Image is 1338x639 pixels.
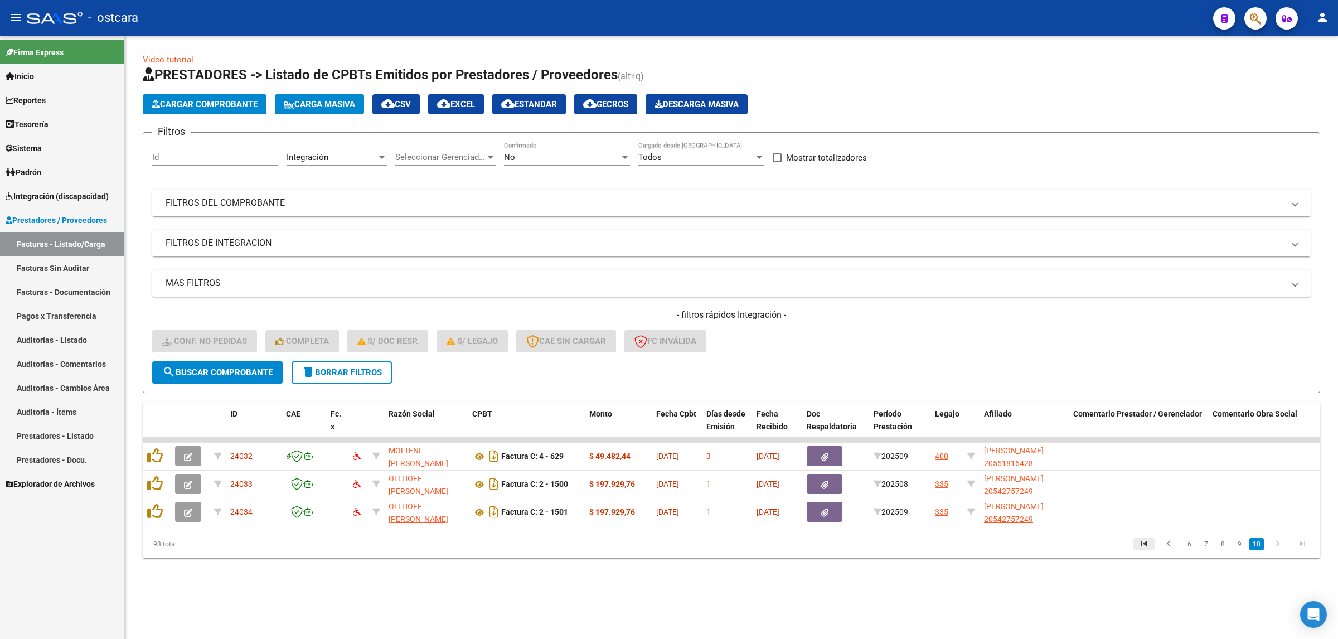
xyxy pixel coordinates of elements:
[282,402,326,451] datatable-header-cell: CAE
[381,97,395,110] mat-icon: cloud_download
[152,230,1311,256] mat-expansion-panel-header: FILTROS DE INTEGRACION
[656,452,679,461] span: [DATE]
[501,97,515,110] mat-icon: cloud_download
[980,402,1069,451] datatable-header-cell: Afiliado
[930,402,963,451] datatable-header-cell: Legajo
[757,409,788,431] span: Fecha Recibido
[757,452,779,461] span: [DATE]
[166,237,1284,249] mat-panel-title: FILTROS DE INTEGRACION
[757,480,779,488] span: [DATE]
[302,367,382,377] span: Borrar Filtros
[655,99,739,109] span: Descarga Masiva
[706,409,745,431] span: Días desde Emisión
[9,11,22,24] mat-icon: menu
[6,94,46,106] span: Reportes
[757,507,779,516] span: [DATE]
[6,46,64,59] span: Firma Express
[162,336,247,346] span: Conf. no pedidas
[589,507,635,516] strong: $ 197.929,76
[275,336,329,346] span: Completa
[88,6,138,30] span: - ostcara
[874,452,908,461] span: 202509
[357,336,419,346] span: S/ Doc Resp.
[6,478,95,490] span: Explorador de Archivos
[752,402,802,451] datatable-header-cell: Fecha Recibido
[1213,409,1297,418] span: Comentario Obra Social
[935,506,948,519] div: 335
[1181,535,1198,554] li: page 6
[1182,538,1196,550] a: 6
[230,480,253,488] span: 24033
[656,409,696,418] span: Fecha Cpbt
[472,409,492,418] span: CPBT
[284,99,355,109] span: Carga Masiva
[152,309,1311,321] h4: - filtros rápidos Integración -
[230,409,237,418] span: ID
[372,94,420,114] button: CSV
[624,330,706,352] button: FC Inválida
[437,97,450,110] mat-icon: cloud_download
[389,500,463,524] div: 20295048302
[1233,538,1246,550] a: 9
[6,142,42,154] span: Sistema
[786,151,867,164] span: Mostrar totalizadores
[487,447,501,465] i: Descargar documento
[874,480,908,488] span: 202508
[984,446,1044,468] span: [PERSON_NAME] 20551816428
[874,507,908,516] span: 202509
[347,330,429,352] button: S/ Doc Resp.
[984,409,1012,418] span: Afiliado
[143,94,266,114] button: Cargar Comprobante
[585,402,652,451] datatable-header-cell: Monto
[589,480,635,488] strong: $ 197.929,76
[526,336,606,346] span: CAE SIN CARGAR
[1249,538,1264,550] a: 10
[638,152,662,162] span: Todos
[6,214,107,226] span: Prestadores / Proveedores
[152,330,257,352] button: Conf. no pedidas
[646,94,748,114] app-download-masive: Descarga masiva de comprobantes (adjuntos)
[935,409,959,418] span: Legajo
[656,507,679,516] span: [DATE]
[634,336,696,346] span: FC Inválida
[706,480,711,488] span: 1
[447,336,498,346] span: S/ legajo
[292,361,392,384] button: Borrar Filtros
[583,99,628,109] span: Gecros
[501,99,557,109] span: Estandar
[152,270,1311,297] mat-expansion-panel-header: MAS FILTROS
[583,97,597,110] mat-icon: cloud_download
[428,94,484,114] button: EXCEL
[574,94,637,114] button: Gecros
[984,474,1044,496] span: [PERSON_NAME] 20542757249
[935,450,948,463] div: 400
[492,94,566,114] button: Estandar
[437,330,508,352] button: S/ legajo
[702,402,752,451] datatable-header-cell: Días desde Emisión
[1216,538,1229,550] a: 8
[389,472,463,496] div: 20295048302
[389,409,435,418] span: Razón Social
[152,361,283,384] button: Buscar Comprobante
[265,330,339,352] button: Completa
[935,478,948,491] div: 335
[143,530,376,558] div: 93 total
[287,152,328,162] span: Integración
[1248,535,1266,554] li: page 10
[1214,535,1231,554] li: page 8
[487,503,501,521] i: Descargar documento
[1267,538,1288,550] a: go to next page
[618,71,644,81] span: (alt+q)
[166,197,1284,209] mat-panel-title: FILTROS DEL COMPROBANTE
[984,502,1044,524] span: [PERSON_NAME] 20542757249
[275,94,364,114] button: Carga Masiva
[706,452,711,461] span: 3
[1073,409,1202,418] span: Comentario Prestador / Gerenciador
[389,502,448,524] span: OLTHOFF [PERSON_NAME]
[143,67,618,83] span: PRESTADORES -> Listado de CPBTs Emitidos por Prestadores / Proveedores
[395,152,486,162] span: Seleccionar Gerenciador
[807,409,857,431] span: Doc Respaldatoria
[1300,601,1327,628] div: Open Intercom Messenger
[1231,535,1248,554] li: page 9
[802,402,869,451] datatable-header-cell: Doc Respaldatoria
